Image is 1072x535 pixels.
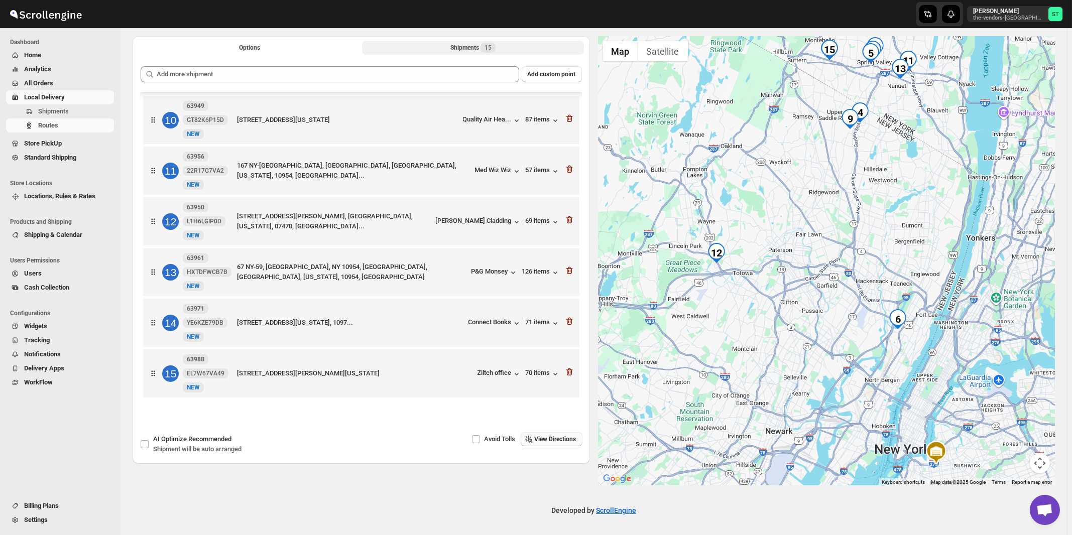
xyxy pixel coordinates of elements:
[153,435,231,443] span: AI Optimize
[162,315,179,331] div: 14
[237,368,473,378] div: [STREET_ADDRESS][PERSON_NAME][US_STATE]
[10,309,115,317] span: Configurations
[6,228,114,242] button: Shipping & Calendar
[6,189,114,203] button: Locations, Rules & Rates
[863,41,883,61] div: 14
[526,115,560,125] button: 87 items
[24,154,76,161] span: Standard Shipping
[522,267,560,278] button: 126 items
[187,384,200,391] span: NEW
[6,361,114,375] button: Delivery Apps
[850,102,870,122] div: 4
[463,115,522,125] button: Quality Air Hea...
[24,51,41,59] span: Home
[888,309,908,329] div: 6
[485,44,492,52] span: 15
[526,217,560,227] button: 69 items
[6,266,114,281] button: Users
[24,93,65,101] span: Local Delivery
[362,41,583,55] button: Selected Shipments
[162,112,179,128] div: 10
[528,70,576,78] span: Add custom point
[187,217,221,225] span: L1H6LGIP0D
[143,299,579,347] div: 1463971YE6KZE79DBNEW[STREET_ADDRESS][US_STATE], 1097...Connect Books71 items
[6,347,114,361] button: Notifications
[840,109,860,129] div: 9
[6,333,114,347] button: Tracking
[596,506,636,514] a: ScrollEngine
[471,267,518,278] div: P&G Monsey
[237,318,464,328] div: [STREET_ADDRESS][US_STATE], 1097...
[485,435,516,443] span: Avoid Tolls
[24,350,61,358] span: Notifications
[6,76,114,90] button: All Orders
[1030,495,1060,525] a: Open chat
[526,369,560,379] button: 70 items
[24,65,51,73] span: Analytics
[1012,479,1052,485] a: Report a map error
[157,66,519,82] input: Add more shipment
[187,167,224,175] span: 22R17G7VA2
[1052,11,1059,18] text: ST
[6,281,114,295] button: Cash Collection
[237,115,459,125] div: [STREET_ADDRESS][US_STATE]
[187,305,204,312] b: 63971
[24,270,42,277] span: Users
[188,435,231,443] span: Recommended
[24,502,59,509] span: Billing Plans
[526,166,560,176] button: 57 items
[6,499,114,513] button: Billing Plans
[6,62,114,76] button: Analytics
[143,147,579,195] div: 116395622R17G7VA2NEW167 NY-[GEOGRAPHIC_DATA], [GEOGRAPHIC_DATA], [GEOGRAPHIC_DATA], [US_STATE], 1...
[24,284,69,291] span: Cash Collection
[865,37,885,57] div: 10
[6,513,114,527] button: Settings
[187,181,200,188] span: NEW
[890,59,910,79] div: 13
[535,435,576,443] span: View Directions
[526,318,560,328] button: 71 items
[973,7,1044,15] p: [PERSON_NAME]
[468,318,522,328] button: Connect Books
[463,115,512,123] div: Quality Air Hea...
[187,102,204,109] b: 63949
[24,140,62,147] span: Store PickUp
[143,349,579,397] div: 1563988EL7W67VA49NEW[STREET_ADDRESS][PERSON_NAME][US_STATE]Ziltch office70 items
[898,51,918,71] div: 11
[38,121,58,129] span: Routes
[478,369,522,379] div: Ziltch office
[6,104,114,118] button: Shipments
[187,204,204,211] b: 63950
[162,264,179,281] div: 13
[139,41,360,55] button: All Route Options
[162,365,179,382] div: 15
[24,336,50,344] span: Tracking
[882,479,925,486] button: Keyboard shortcuts
[187,283,200,290] span: NEW
[187,319,223,327] span: YE6KZE79DB
[187,268,227,276] span: HXTDFWCB7B
[450,43,496,53] div: Shipments
[522,66,582,82] button: Add custom point
[187,153,204,160] b: 63956
[967,6,1063,22] button: User menu
[475,166,522,176] div: Med Wiz Wiz
[153,445,242,453] span: Shipment will be auto arranged
[38,107,69,115] span: Shipments
[187,116,224,124] span: GT82K6P15D
[187,130,200,138] span: NEW
[237,211,432,231] div: [STREET_ADDRESS][PERSON_NAME], [GEOGRAPHIC_DATA], [US_STATE], 07470, [GEOGRAPHIC_DATA]...
[8,2,83,27] img: ScrollEngine
[1048,7,1062,21] span: Simcha Trieger
[187,254,204,261] b: 63961
[24,192,95,200] span: Locations, Rules & Rates
[521,432,582,446] button: View Directions
[239,44,260,52] span: Options
[187,333,200,340] span: NEW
